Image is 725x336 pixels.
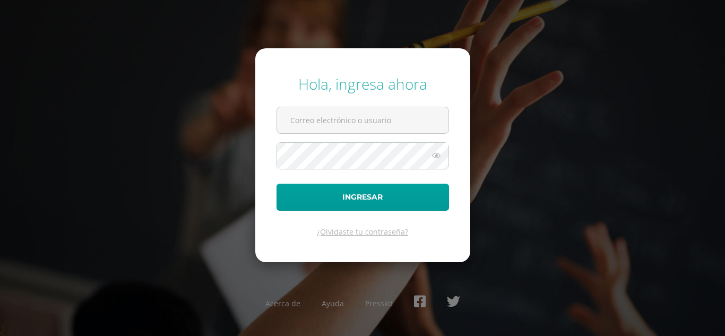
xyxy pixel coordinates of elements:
[277,184,449,211] button: Ingresar
[277,107,448,133] input: Correo electrónico o usuario
[322,298,344,308] a: Ayuda
[365,298,393,308] a: Presskit
[265,298,300,308] a: Acerca de
[317,227,408,237] a: ¿Olvidaste tu contraseña?
[277,74,449,94] div: Hola, ingresa ahora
